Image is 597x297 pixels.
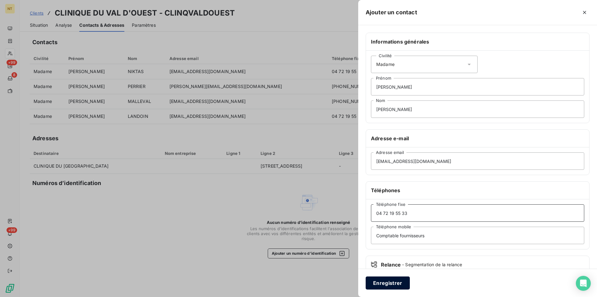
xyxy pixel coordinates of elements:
button: Enregistrer [366,276,410,290]
span: Madame [376,61,395,67]
span: - Segmentation de la relance [402,262,462,268]
input: placeholder [371,78,584,95]
h5: Ajouter un contact [366,8,417,17]
h6: Adresse e-mail [371,135,584,142]
h6: Informations générales [371,38,584,45]
input: placeholder [371,152,584,170]
input: placeholder [371,100,584,118]
div: Relance [371,261,584,268]
div: Open Intercom Messenger [576,276,591,291]
input: placeholder [371,204,584,222]
h6: Téléphones [371,187,584,194]
input: placeholder [371,227,584,244]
